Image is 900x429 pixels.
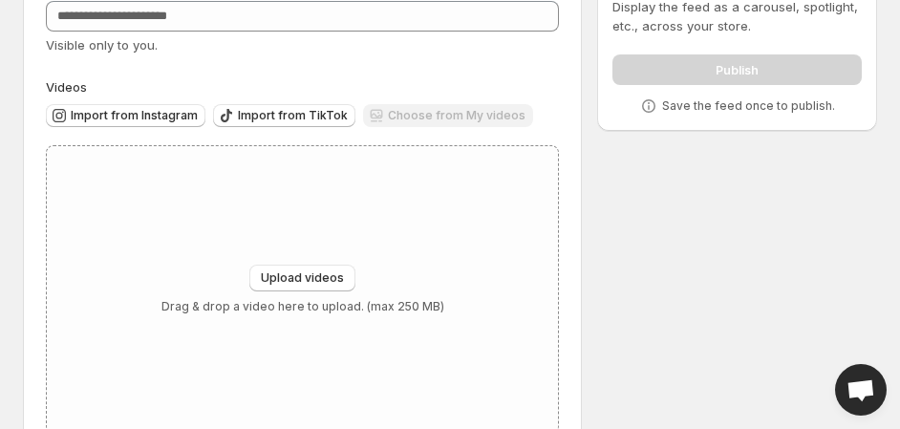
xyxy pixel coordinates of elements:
p: Drag & drop a video here to upload. (max 250 MB) [161,299,444,314]
span: Import from TikTok [238,108,348,123]
span: Videos [46,79,87,95]
span: Import from Instagram [71,108,198,123]
span: Visible only to you. [46,37,158,53]
p: Save the feed once to publish. [662,98,835,114]
button: Upload videos [249,265,355,291]
a: Open chat [835,364,887,416]
button: Import from Instagram [46,104,205,127]
button: Import from TikTok [213,104,355,127]
span: Upload videos [261,270,344,286]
